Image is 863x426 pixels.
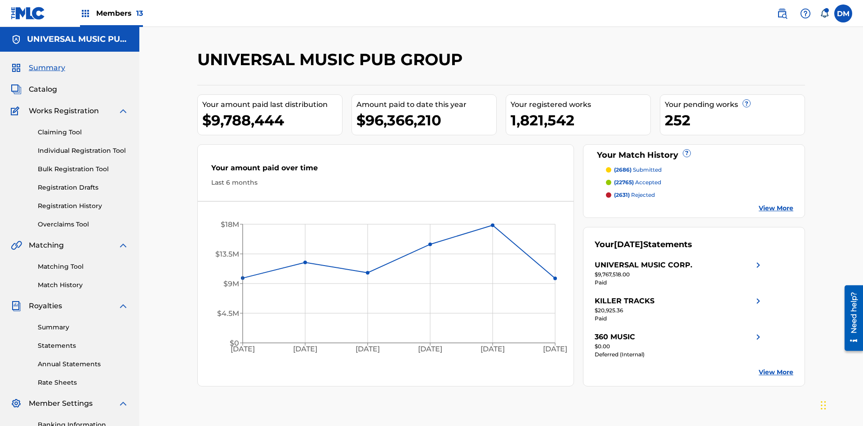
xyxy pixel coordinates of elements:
[821,392,826,419] div: Drag
[800,8,811,19] img: help
[80,8,91,19] img: Top Rightsholders
[595,296,654,306] div: KILLER TRACKS
[38,146,129,155] a: Individual Registration Tool
[595,332,635,342] div: 360 MUSIC
[118,398,129,409] img: expand
[11,240,22,251] img: Matching
[418,345,442,354] tspan: [DATE]
[11,84,22,95] img: Catalog
[759,368,793,377] a: View More
[777,8,787,19] img: search
[614,166,632,173] span: (2686)
[118,106,129,116] img: expand
[356,99,496,110] div: Amount paid to date this year
[595,260,692,271] div: UNIVERSAL MUSIC CORP.
[595,239,692,251] div: Your Statements
[595,306,764,315] div: $20,925.36
[606,191,794,199] a: (2631) rejected
[11,398,22,409] img: Member Settings
[543,345,568,354] tspan: [DATE]
[834,4,852,22] div: User Menu
[293,345,317,354] tspan: [DATE]
[511,99,650,110] div: Your registered works
[614,179,634,186] span: (22765)
[595,279,764,287] div: Paid
[773,4,791,22] a: Public Search
[27,34,129,44] h5: UNIVERSAL MUSIC PUB GROUP
[595,332,764,359] a: 360 MUSICright chevron icon$0.00Deferred (Internal)
[614,240,643,249] span: [DATE]
[606,166,794,174] a: (2686) submitted
[606,178,794,186] a: (22765) accepted
[614,166,662,174] p: submitted
[29,398,93,409] span: Member Settings
[665,110,805,130] div: 252
[11,62,65,73] a: SummarySummary
[38,128,129,137] a: Claiming Tool
[753,332,764,342] img: right chevron icon
[230,339,239,347] tspan: $0
[223,280,239,288] tspan: $9M
[796,4,814,22] div: Help
[753,260,764,271] img: right chevron icon
[197,49,467,70] h2: UNIVERSAL MUSIC PUB GROUP
[614,191,630,198] span: (2631)
[480,345,505,354] tspan: [DATE]
[683,150,690,157] span: ?
[202,99,342,110] div: Your amount paid last distribution
[29,106,99,116] span: Works Registration
[595,260,764,287] a: UNIVERSAL MUSIC CORP.right chevron icon$9,767,518.00Paid
[38,323,129,332] a: Summary
[759,204,793,213] a: View More
[614,178,661,186] p: accepted
[38,341,129,351] a: Statements
[231,345,255,354] tspan: [DATE]
[818,383,863,426] iframe: Chat Widget
[221,220,239,229] tspan: $18M
[595,296,764,323] a: KILLER TRACKSright chevron icon$20,925.36Paid
[38,183,129,192] a: Registration Drafts
[595,342,764,351] div: $0.00
[96,8,143,18] span: Members
[11,84,57,95] a: CatalogCatalog
[356,110,496,130] div: $96,366,210
[215,250,239,258] tspan: $13.5M
[614,191,655,199] p: rejected
[743,100,750,107] span: ?
[665,99,805,110] div: Your pending works
[217,309,239,318] tspan: $4.5M
[38,164,129,174] a: Bulk Registration Tool
[38,280,129,290] a: Match History
[38,359,129,369] a: Annual Statements
[202,110,342,130] div: $9,788,444
[38,262,129,271] a: Matching Tool
[38,378,129,387] a: Rate Sheets
[753,296,764,306] img: right chevron icon
[820,9,829,18] div: Notifications
[211,163,560,178] div: Your amount paid over time
[211,178,560,187] div: Last 6 months
[595,315,764,323] div: Paid
[11,62,22,73] img: Summary
[118,240,129,251] img: expand
[595,271,764,279] div: $9,767,518.00
[356,345,380,354] tspan: [DATE]
[838,282,863,355] iframe: Resource Center
[29,240,64,251] span: Matching
[11,301,22,311] img: Royalties
[11,106,22,116] img: Works Registration
[136,9,143,18] span: 13
[38,201,129,211] a: Registration History
[595,351,764,359] div: Deferred (Internal)
[511,110,650,130] div: 1,821,542
[11,34,22,45] img: Accounts
[595,149,794,161] div: Your Match History
[38,220,129,229] a: Overclaims Tool
[11,7,45,20] img: MLC Logo
[29,62,65,73] span: Summary
[29,301,62,311] span: Royalties
[118,301,129,311] img: expand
